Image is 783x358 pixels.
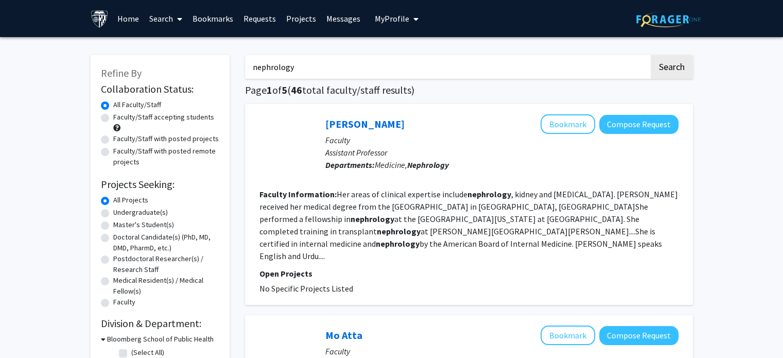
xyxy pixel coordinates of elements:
span: Medicine, [375,160,449,170]
a: Messages [321,1,366,37]
h1: Page of ( total faculty/staff results) [245,84,693,96]
a: Requests [238,1,281,37]
input: Search Keywords [245,55,649,79]
span: No Specific Projects Listed [259,283,353,294]
p: Open Projects [259,267,678,280]
button: Compose Request to Mo Atta [599,326,678,345]
a: Home [112,1,144,37]
b: nephrology [467,189,511,199]
a: Bookmarks [187,1,238,37]
label: Faculty [113,297,135,308]
h2: Projects Seeking: [101,178,219,191]
button: Add Fizza Naqvi to Bookmarks [541,114,595,134]
label: (Select All) [131,347,164,358]
button: Search [651,55,693,79]
b: nephrology [377,226,421,236]
b: nephrology [376,238,420,249]
label: Doctoral Candidate(s) (PhD, MD, DMD, PharmD, etc.) [113,232,219,253]
label: Faculty/Staff with posted projects [113,133,219,144]
span: Refine By [101,66,142,79]
a: [PERSON_NAME] [325,117,405,130]
a: Projects [281,1,321,37]
button: Add Mo Atta to Bookmarks [541,326,595,345]
h2: Collaboration Status: [101,83,219,95]
label: Master's Student(s) [113,219,174,230]
span: My Profile [375,13,409,24]
label: Faculty/Staff accepting students [113,112,214,123]
label: All Faculty/Staff [113,99,161,110]
p: Faculty [325,345,678,357]
h2: Division & Department: [101,317,219,330]
b: Faculty Information: [259,189,337,199]
b: Nephrology [407,160,449,170]
b: Departments: [325,160,375,170]
fg-read-more: Her areas of clinical expertise include , kidney and [MEDICAL_DATA]. [PERSON_NAME] received her m... [259,189,678,261]
a: Mo Atta [325,329,362,342]
img: Johns Hopkins University Logo [91,10,109,28]
iframe: Chat [8,312,44,350]
span: 1 [267,83,272,96]
button: Compose Request to Fizza Naqvi [599,115,678,134]
label: Postdoctoral Researcher(s) / Research Staff [113,253,219,275]
b: nephrology [351,214,394,224]
label: All Projects [113,195,148,206]
span: 5 [282,83,287,96]
span: 46 [291,83,302,96]
p: Assistant Professor [325,146,678,159]
a: Search [144,1,187,37]
img: ForagerOne Logo [636,11,701,27]
p: Faculty [325,134,678,146]
label: Undergraduate(s) [113,207,168,218]
label: Faculty/Staff with posted remote projects [113,146,219,167]
h3: Bloomberg School of Public Health [107,334,214,345]
label: Medical Resident(s) / Medical Fellow(s) [113,275,219,297]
